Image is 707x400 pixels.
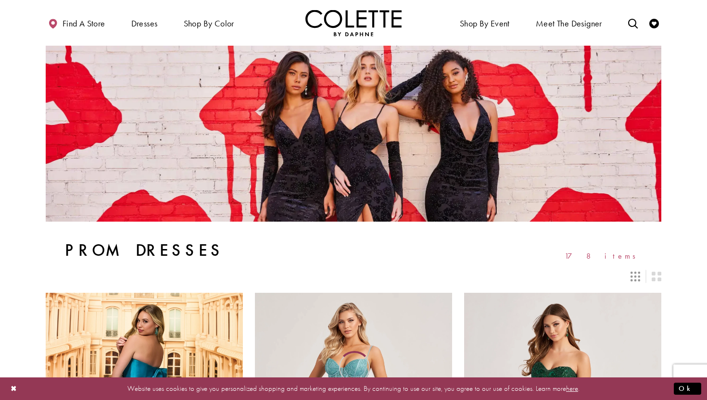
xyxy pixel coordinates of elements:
span: Shop by color [181,10,237,36]
span: Shop by color [184,19,234,28]
a: Meet the designer [533,10,605,36]
a: Toggle search [626,10,640,36]
p: Website uses cookies to give you personalized shopping and marketing experiences. By continuing t... [69,382,638,395]
a: Visit Home Page [305,10,402,36]
div: Layout Controls [40,266,667,287]
button: Submit Dialog [674,383,701,395]
span: Dresses [129,10,160,36]
span: Shop By Event [460,19,510,28]
span: Find a store [63,19,105,28]
span: Switch layout to 3 columns [631,272,640,281]
img: Colette by Daphne [305,10,402,36]
span: 178 items [565,252,642,260]
span: Dresses [131,19,158,28]
h1: Prom Dresses [65,241,224,260]
a: here [566,384,578,393]
span: Meet the designer [536,19,602,28]
a: Find a store [46,10,107,36]
span: Shop By Event [457,10,512,36]
span: Switch layout to 2 columns [652,272,661,281]
button: Close Dialog [6,380,22,397]
a: Check Wishlist [647,10,661,36]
